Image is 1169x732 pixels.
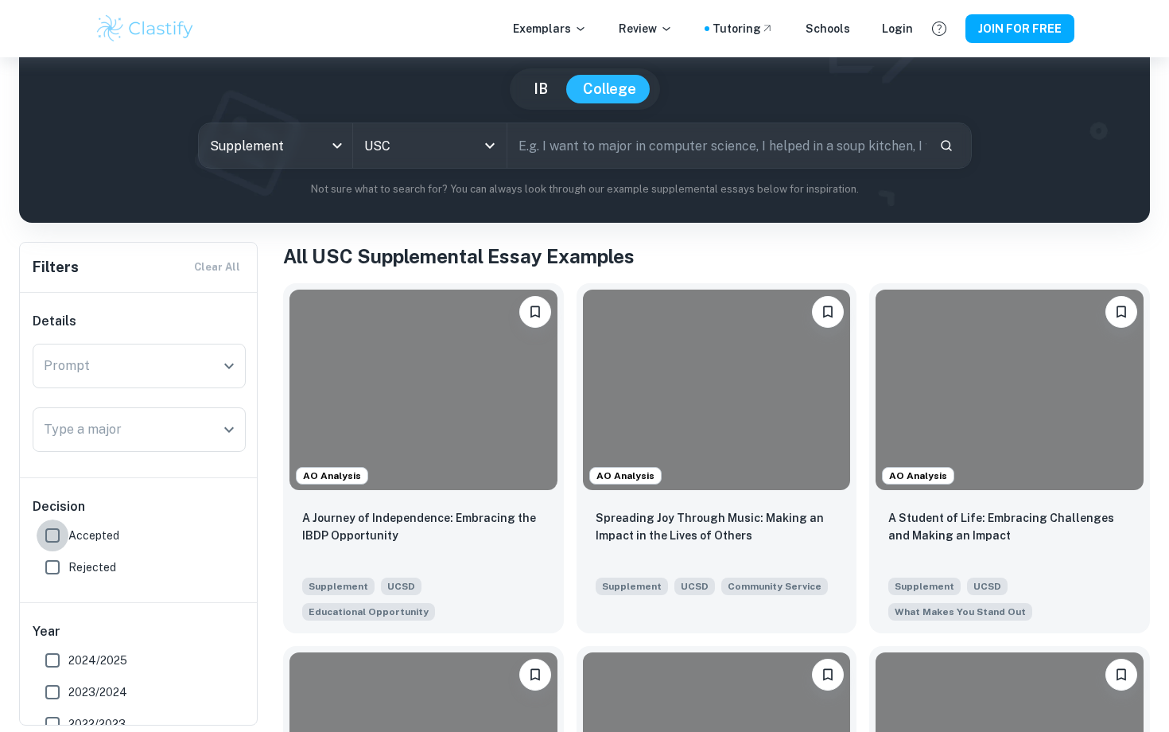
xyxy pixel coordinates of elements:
[519,659,551,691] button: Please log in to bookmark exemplars
[507,123,926,168] input: E.g. I want to major in computer science, I helped in a soup kitchen, I want to join the debate t...
[32,181,1137,197] p: Not sure what to search for? You can always look through our example supplemental essays below fo...
[302,602,435,621] span: Describe how you have taken advantage of a significant educational opportunity or worked to overc...
[888,578,961,595] span: Supplement
[1105,659,1137,691] button: Please log in to bookmark exemplars
[674,578,715,595] span: UCSD
[283,283,564,633] a: AO AnalysisPlease log in to bookmark exemplarsA Journey of Independence: Embracing the IBDP Oppor...
[567,75,652,103] button: College
[309,605,429,619] span: Educational Opportunity
[302,578,375,595] span: Supplement
[68,683,127,701] span: 2023/2024
[283,242,1150,271] h1: All USC Supplemental Essay Examples
[882,20,913,37] a: Login
[68,559,116,576] span: Rejected
[869,283,1150,633] a: AO AnalysisPlease log in to bookmark exemplarsA Student of Life: Embracing Challenges and Making ...
[806,20,850,37] a: Schools
[33,312,246,331] h6: Details
[888,509,1131,544] p: A Student of Life: Embracing Challenges and Making an Impact
[926,15,953,42] button: Help and Feedback
[33,256,79,278] h6: Filters
[479,134,501,157] button: Open
[218,355,240,377] button: Open
[577,283,857,633] a: AO AnalysisPlease log in to bookmark exemplarsSpreading Joy Through Music: Making an Impact in th...
[713,20,774,37] a: Tutoring
[381,578,421,595] span: UCSD
[68,527,119,544] span: Accepted
[590,469,661,483] span: AO Analysis
[965,14,1074,43] button: JOIN FOR FREE
[218,419,240,441] button: Open
[883,469,953,483] span: AO Analysis
[513,20,587,37] p: Exemplars
[888,602,1032,621] span: Beyond what has already been shared in your application, what do you believe makes you a strong c...
[518,75,564,103] button: IB
[619,20,673,37] p: Review
[33,497,246,516] h6: Decision
[728,579,821,594] span: Community Service
[199,123,352,168] div: Supplement
[812,659,844,691] button: Please log in to bookmark exemplars
[302,509,545,544] p: A Journey of Independence: Embracing the IBDP Opportunity
[95,13,196,45] img: Clastify logo
[1105,296,1137,328] button: Please log in to bookmark exemplars
[812,296,844,328] button: Please log in to bookmark exemplars
[33,622,246,641] h6: Year
[68,652,127,669] span: 2024/2025
[297,469,367,483] span: AO Analysis
[519,296,551,328] button: Please log in to bookmark exemplars
[967,578,1008,595] span: UCSD
[721,576,828,595] span: What have you done to make your school or your community a better place?
[895,605,1026,619] span: What Makes You Stand Out
[933,132,960,159] button: Search
[596,578,668,595] span: Supplement
[596,509,838,544] p: Spreading Joy Through Music: Making an Impact in the Lives of Others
